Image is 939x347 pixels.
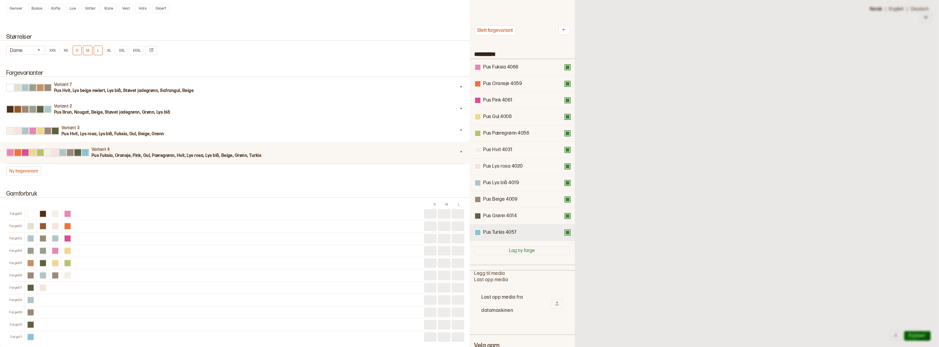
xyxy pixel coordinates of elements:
[6,236,24,241] div: Farge 03
[483,130,529,137] div: Pus Pæregrønn 4056
[483,163,523,170] div: Pus Lys rosa 4020
[62,131,458,137] h3: Pus Hvit, Lys rosa, Lys blå, Fuksia, Gul, Beige, Grønn
[470,208,575,224] div: Pus Grønn 4014
[483,114,512,120] div: Pus Gul 4008
[10,6,23,11] span: Genser
[470,92,575,109] div: Pus Pink 4061
[483,196,518,203] div: Pus Beige 4009
[62,125,458,131] h4: Variant 3
[139,6,147,11] span: Hals
[483,180,519,186] div: Pus Lys blå 4019
[6,46,45,55] button: Dame
[6,335,24,339] div: Farge 11
[6,261,24,265] div: Farge 05
[483,147,513,153] div: Pus Hvit 4031
[470,76,575,92] div: Pus Oransje 4059
[482,291,551,317] h2: Last opp media fra datamaskinen
[85,6,95,11] span: Votter
[54,88,458,94] h3: Pus Hvit, Lys beige melert, Lys blå, Støvet jadegrønn, Safrangul, Beige
[145,46,157,55] button: Endre størrelser
[6,286,24,290] div: Farge 07
[6,298,24,302] div: Farge 08
[483,230,516,236] div: Pus Turkis 4057
[6,273,24,278] div: Farge 06
[54,82,458,88] h4: Variant 7
[470,191,575,208] div: Pus Beige 4009
[122,6,130,11] span: Vest
[474,246,570,255] button: Lag ny farge
[70,6,76,11] span: Lue
[453,202,464,207] div: L
[92,147,458,153] h4: Variant 4
[46,46,59,55] button: XXS
[60,46,71,55] button: XS
[470,109,575,125] div: Pus Gul 4008
[6,166,41,176] button: Ny fargevariant
[73,46,82,55] button: S
[429,202,440,207] div: S
[6,249,24,253] div: Farge 04
[104,46,114,55] button: XL
[6,310,24,315] div: Farge 09
[470,158,575,175] div: Pus Lys rosa 4020
[116,46,128,55] button: XXL
[94,46,103,55] button: L
[51,6,60,11] span: Kofte
[6,323,24,327] div: Farge 10
[483,81,522,87] div: Pus Oransje 4059
[470,175,575,191] div: Pus Lys blå 4019
[441,202,452,207] div: M
[156,6,166,11] span: Skjerf
[470,59,575,76] div: Pus Fuksia 4066
[54,109,458,115] h3: Pus Brun, Nougat, Beige, Støvet jadegrønn, Grønn, Lys blå
[470,125,575,142] div: Pus Pæregrønn 4056
[149,48,153,52] svg: Endre størrelser
[470,224,575,241] div: Pus Turkis 4057
[83,46,92,55] button: M
[6,212,24,216] div: Farge 01
[474,25,516,36] button: Slett fargevariant
[105,6,113,11] span: Kjole
[6,224,24,228] div: Farge 02
[129,46,144,55] button: XXXL
[483,64,519,71] div: Pus Fuksia 4066
[470,142,575,158] div: Pus Hvit 4031
[483,97,513,104] div: Pus Pink 4061
[474,271,570,325] div: Legg til media Last opp media
[92,153,458,159] h3: Pus Fuksia, Oransje, Pink, Gul, Pæregrønn, Hvit, Lys rosa, Lys blå, Beige, Grønn, Turkis
[483,213,517,219] div: Pus Grønn 4014
[32,6,42,11] span: Bukse
[54,103,458,109] h4: Variant 2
